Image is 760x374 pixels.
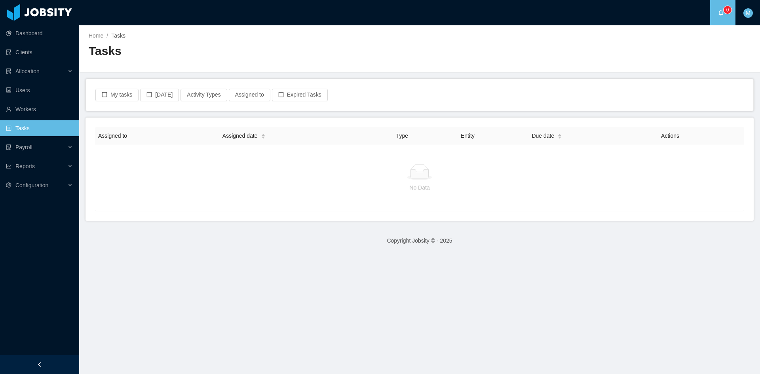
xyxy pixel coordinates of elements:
a: Home [89,32,103,39]
div: Sort [261,133,266,138]
span: Tasks [111,32,125,39]
p: No Data [101,183,738,192]
span: Configuration [15,182,48,188]
span: Assigned to [98,133,127,139]
span: Entity [461,133,475,139]
i: icon: line-chart [6,163,11,169]
a: icon: userWorkers [6,101,73,117]
button: Activity Types [180,89,227,101]
a: icon: pie-chartDashboard [6,25,73,41]
i: icon: caret-up [558,133,562,135]
i: icon: caret-down [558,136,562,138]
span: Due date [532,132,554,140]
button: icon: border[DATE] [140,89,179,101]
span: / [106,32,108,39]
footer: Copyright Jobsity © - 2025 [79,227,760,254]
span: Payroll [15,144,32,150]
span: Type [396,133,408,139]
a: icon: auditClients [6,44,73,60]
i: icon: bell [718,10,724,15]
i: icon: solution [6,68,11,74]
i: icon: setting [6,182,11,188]
sup: 0 [724,6,731,14]
button: icon: borderExpired Tasks [272,89,328,101]
span: Assigned date [222,132,258,140]
span: Allocation [15,68,40,74]
i: icon: caret-down [261,136,265,138]
span: M [746,8,750,18]
span: Reports [15,163,35,169]
a: icon: robotUsers [6,82,73,98]
button: Assigned to [229,89,270,101]
div: Sort [557,133,562,138]
i: icon: file-protect [6,144,11,150]
i: icon: caret-up [261,133,265,135]
span: Actions [661,133,679,139]
h2: Tasks [89,43,420,59]
button: icon: borderMy tasks [95,89,139,101]
a: icon: profileTasks [6,120,73,136]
